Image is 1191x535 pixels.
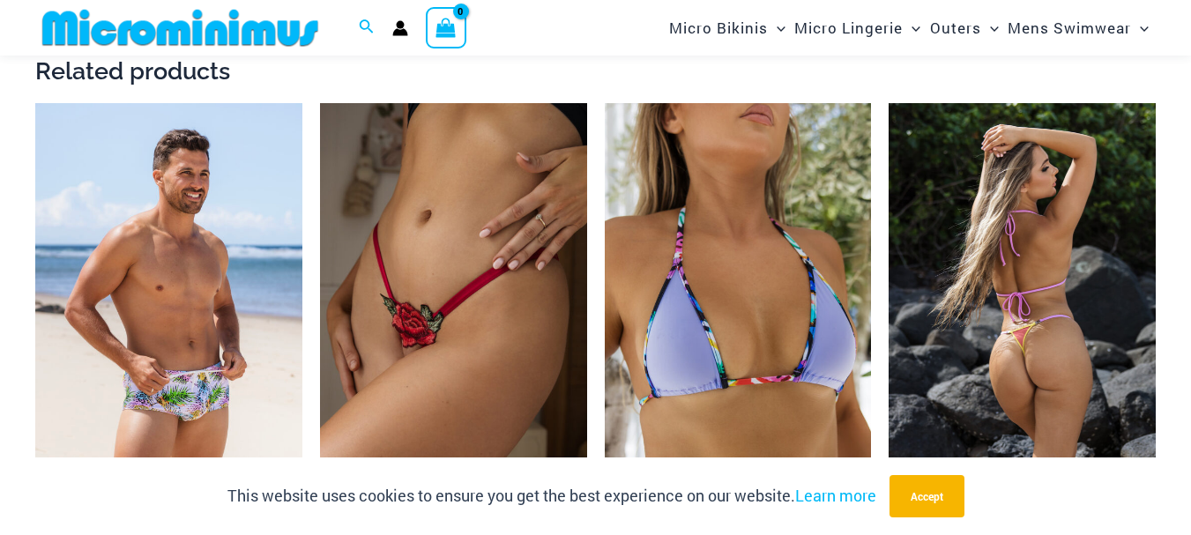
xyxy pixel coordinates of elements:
[605,103,872,503] a: Havana Club Purple Multi 312 Top 01Havana Club Purple Multi 312 Top 451 Bottom 03Havana Club Purp...
[795,485,876,506] a: Learn more
[426,7,466,48] a: View Shopping Cart, empty
[930,5,981,50] span: Outers
[227,483,876,509] p: This website uses cookies to ensure you get the best experience on our website.
[768,5,785,50] span: Menu Toggle
[35,8,325,48] img: MM SHOP LOGO FLAT
[320,103,587,503] img: Carla Red 6002 Bottom 05
[890,475,964,517] button: Accept
[1003,5,1153,50] a: Mens SwimwearMenu ToggleMenu Toggle
[903,5,920,50] span: Menu Toggle
[665,5,790,50] a: Micro BikinisMenu ToggleMenu Toggle
[320,103,587,503] a: Carla Red 6002 Bottom 05Carla Red 6002 Bottom 03Carla Red 6002 Bottom 03
[35,56,1156,86] h2: Related products
[889,103,1156,503] img: Maya Sunkist Coral 309 Top 469 Bottom 04
[794,5,903,50] span: Micro Lingerie
[359,17,375,40] a: Search icon link
[605,103,872,503] img: Havana Club Purple Multi 312 Top 01
[926,5,1003,50] a: OutersMenu ToggleMenu Toggle
[889,103,1156,503] a: Maya Sunkist Coral 309 Top 469 Bottom 02Maya Sunkist Coral 309 Top 469 Bottom 04Maya Sunkist Cora...
[662,3,1156,53] nav: Site Navigation
[35,103,302,503] img: Bondi Chasing Summer 007 Trunk 08
[1008,5,1131,50] span: Mens Swimwear
[981,5,999,50] span: Menu Toggle
[1131,5,1149,50] span: Menu Toggle
[392,20,408,36] a: Account icon link
[790,5,925,50] a: Micro LingerieMenu ToggleMenu Toggle
[669,5,768,50] span: Micro Bikinis
[35,103,302,503] a: Bondi Chasing Summer 007 Trunk 08Bondi Safari Spice 007 Trunk 06Bondi Safari Spice 007 Trunk 06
